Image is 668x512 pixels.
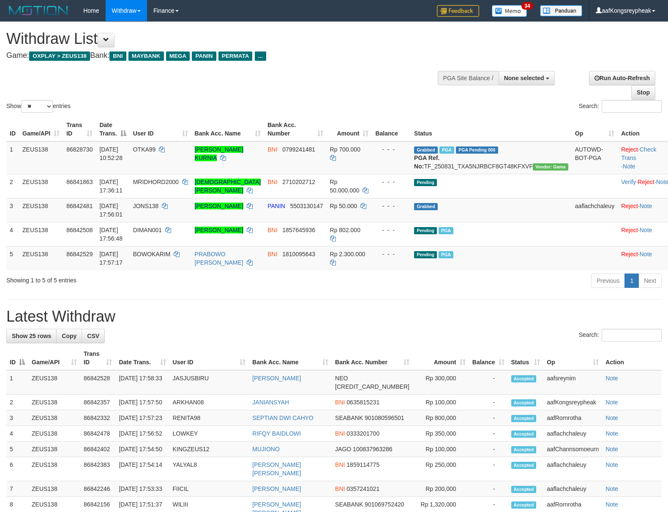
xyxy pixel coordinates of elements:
th: Date Trans.: activate to sort column ascending [115,346,169,370]
img: MOTION_logo.png [6,4,71,17]
span: Rp 802.000 [330,227,360,233]
span: None selected [504,75,544,81]
td: aafsreynim [543,370,602,395]
span: JONS138 [133,203,159,209]
td: 1 [6,370,28,395]
span: 34 [521,2,533,10]
th: Trans ID: activate to sort column ascending [63,117,96,141]
td: - [469,410,508,426]
a: JANIANSYAH [252,399,289,406]
button: None selected [499,71,555,85]
th: User ID: activate to sort column ascending [169,346,249,370]
a: Note [605,399,618,406]
td: YALYAL8 [169,457,249,481]
td: ZEUS138 [19,141,63,174]
td: 4 [6,426,28,442]
span: Show 25 rows [12,333,51,339]
th: ID: activate to sort column descending [6,346,28,370]
td: - [469,426,508,442]
label: Show entries [6,100,71,113]
a: Verify [621,179,636,185]
td: 86842246 [80,481,115,497]
td: 86842383 [80,457,115,481]
td: 7 [6,481,28,497]
td: ZEUS138 [28,410,80,426]
th: Status: activate to sort column ascending [508,346,544,370]
input: Search: [602,100,662,113]
td: [DATE] 17:57:23 [115,410,169,426]
a: Reject [621,227,638,233]
span: Pending [414,227,437,234]
td: 3 [6,198,19,222]
span: Copy 0799241481 to clipboard [282,146,315,153]
div: - - - [375,178,407,186]
td: ZEUS138 [19,222,63,246]
span: Copy 901069752420 to clipboard [365,501,404,508]
td: 6 [6,457,28,481]
span: [DATE] 10:52:28 [99,146,123,161]
span: Accepted [511,486,537,493]
td: aaflachchaleuy [543,457,602,481]
h1: Latest Withdraw [6,308,662,325]
span: BNI [335,430,345,437]
span: JAGO [335,446,351,452]
label: Search: [579,100,662,113]
td: KINGZEUS12 [169,442,249,457]
a: Copy [56,329,82,343]
a: PRABOWO [PERSON_NAME] [195,251,243,266]
td: - [469,370,508,395]
td: 4 [6,222,19,246]
td: ZEUS138 [28,370,80,395]
a: [PERSON_NAME] [252,375,301,382]
span: Rp 50.000.000 [330,179,360,194]
span: BNI [109,51,126,61]
h1: Withdraw List [6,30,437,47]
img: panduan.png [540,5,582,16]
a: Note [640,227,652,233]
b: PGA Ref. No: [414,154,439,170]
span: Vendor URL: https://trx31.1velocity.biz [533,163,568,171]
span: BOWOKARIM [133,251,171,257]
span: Copy 1810095643 to clipboard [282,251,315,257]
td: ZEUS138 [28,395,80,410]
span: OXPLAY > ZEUS138 [29,51,90,61]
td: 5 [6,442,28,457]
a: [PERSON_NAME] [195,227,243,233]
td: Rp 100,000 [413,442,469,457]
span: Accepted [511,501,537,509]
td: LOWKEY [169,426,249,442]
td: aafRornrotha [543,410,602,426]
td: 1 [6,141,19,174]
a: Note [605,375,618,382]
td: 86842357 [80,395,115,410]
span: PANIN [192,51,216,61]
td: - [469,481,508,497]
th: Bank Acc. Name: activate to sort column ascending [191,117,264,141]
td: ZEUS138 [19,174,63,198]
td: Rp 300,000 [413,370,469,395]
a: Show 25 rows [6,329,57,343]
span: Copy 0357241021 to clipboard [346,485,379,492]
td: AUTOWD-BOT-PGA [572,141,618,174]
span: 86842508 [66,227,93,233]
th: Op: activate to sort column ascending [543,346,602,370]
span: BNI [335,485,345,492]
span: Accepted [511,431,537,438]
td: ZEUS138 [28,457,80,481]
span: Grabbed [414,203,438,210]
span: [DATE] 17:57:17 [99,251,123,266]
span: Copy 5503130147 to clipboard [290,203,323,209]
td: 2 [6,395,28,410]
td: aafChannsomoeurn [543,442,602,457]
td: [DATE] 17:54:50 [115,442,169,457]
img: Button%20Memo.svg [492,5,527,17]
td: 86842332 [80,410,115,426]
span: [DATE] 17:56:01 [99,203,123,218]
td: [DATE] 17:54:14 [115,457,169,481]
td: [DATE] 17:57:50 [115,395,169,410]
span: Copy 2710202712 to clipboard [282,179,315,185]
span: Copy [62,333,76,339]
a: Next [638,274,662,288]
span: Copy 100837963286 to clipboard [353,446,392,452]
th: Balance [372,117,411,141]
